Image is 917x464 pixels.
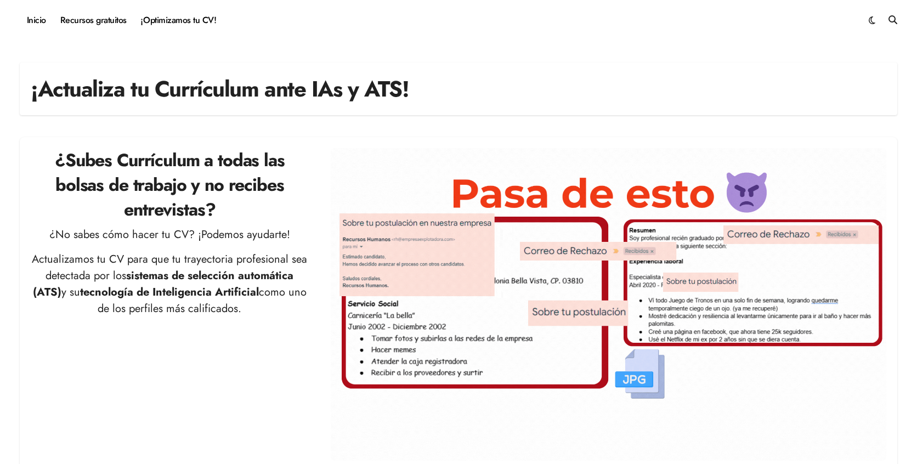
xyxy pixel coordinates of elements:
[31,227,309,243] p: ¿No sabes cómo hacer tu CV? ¡Podemos ayudarte!
[31,148,309,222] h2: ¿Subes Currículum a todas las bolsas de trabajo y no recibes entrevistas?
[80,284,259,300] strong: tecnología de Inteligencia Artificial
[134,5,223,35] a: ¡Optimizamos tu CV!
[53,5,134,35] a: Recursos gratuitos
[20,5,53,35] a: Inicio
[33,268,294,300] strong: sistemas de selección automática (ATS)
[31,73,409,104] h1: ¡Actualiza tu Currículum ante IAs y ATS!
[31,251,309,317] p: Actualizamos tu CV para que tu trayectoria profesional sea detectada por los y su como uno de los...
